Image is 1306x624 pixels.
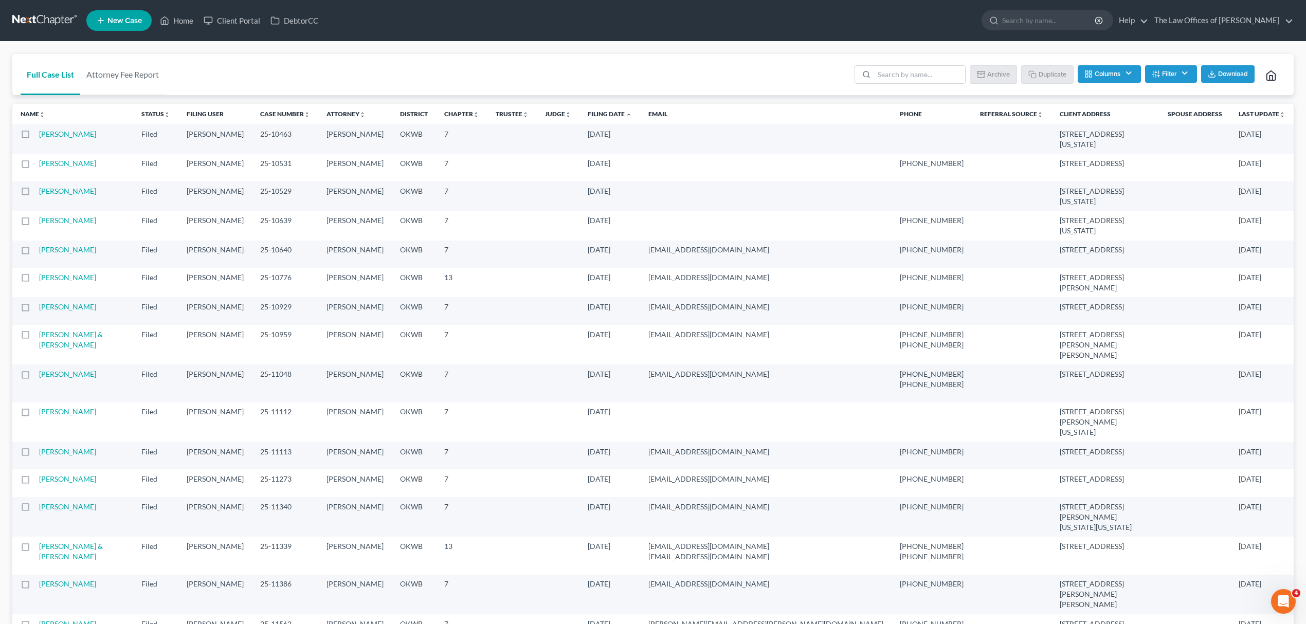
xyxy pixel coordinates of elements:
[178,402,252,442] td: [PERSON_NAME]
[1051,497,1159,537] td: [STREET_ADDRESS][PERSON_NAME][US_STATE][US_STATE]
[579,211,640,240] td: [DATE]
[648,447,883,457] pre: [EMAIL_ADDRESS][DOMAIN_NAME]
[39,447,96,456] a: [PERSON_NAME]
[133,469,178,497] td: Filed
[1292,589,1300,597] span: 4
[900,447,964,457] pre: [PHONE_NUMBER]
[392,575,436,614] td: OKWB
[579,442,640,469] td: [DATE]
[392,469,436,497] td: OKWB
[252,181,318,211] td: 25-10529
[39,130,96,138] a: [PERSON_NAME]
[252,297,318,324] td: 25-10929
[648,302,883,312] pre: [EMAIL_ADDRESS][DOMAIN_NAME]
[1145,65,1197,83] button: Filter
[1159,104,1230,124] th: Spouse Address
[39,112,45,118] i: unfold_more
[318,241,392,268] td: [PERSON_NAME]
[1230,469,1294,497] td: [DATE]
[579,241,640,268] td: [DATE]
[1051,364,1159,402] td: [STREET_ADDRESS]
[318,124,392,154] td: [PERSON_NAME]
[133,154,178,181] td: Filed
[1149,11,1293,30] a: The Law Offices of [PERSON_NAME]
[39,273,96,282] a: [PERSON_NAME]
[1230,124,1294,154] td: [DATE]
[1051,469,1159,497] td: [STREET_ADDRESS]
[579,575,640,614] td: [DATE]
[648,272,883,283] pre: [EMAIL_ADDRESS][DOMAIN_NAME]
[522,112,529,118] i: unfold_more
[252,497,318,537] td: 25-11340
[579,497,640,537] td: [DATE]
[318,537,392,574] td: [PERSON_NAME]
[648,329,883,340] pre: [EMAIL_ADDRESS][DOMAIN_NAME]
[545,110,571,118] a: Judgeunfold_more
[579,154,640,181] td: [DATE]
[579,364,640,402] td: [DATE]
[473,112,479,118] i: unfold_more
[1239,110,1285,118] a: Last Updateunfold_more
[39,407,96,416] a: [PERSON_NAME]
[1201,65,1255,83] button: Download
[392,537,436,574] td: OKWB
[252,364,318,402] td: 25-11048
[178,442,252,469] td: [PERSON_NAME]
[874,66,965,83] input: Search by name...
[178,181,252,211] td: [PERSON_NAME]
[579,537,640,574] td: [DATE]
[178,124,252,154] td: [PERSON_NAME]
[900,474,964,484] pre: [PHONE_NUMBER]
[318,364,392,402] td: [PERSON_NAME]
[436,497,487,537] td: 7
[39,302,96,311] a: [PERSON_NAME]
[392,325,436,364] td: OKWB
[436,537,487,574] td: 13
[318,211,392,240] td: [PERSON_NAME]
[392,241,436,268] td: OKWB
[1002,11,1096,30] input: Search by name...
[900,302,964,312] pre: [PHONE_NUMBER]
[648,579,883,589] pre: [EMAIL_ADDRESS][DOMAIN_NAME]
[900,215,964,226] pre: [PHONE_NUMBER]
[178,497,252,537] td: [PERSON_NAME]
[39,216,96,225] a: [PERSON_NAME]
[648,369,883,379] pre: [EMAIL_ADDRESS][DOMAIN_NAME]
[392,181,436,211] td: OKWB
[1271,589,1296,614] iframe: Intercom live chat
[252,211,318,240] td: 25-10639
[1051,124,1159,154] td: [STREET_ADDRESS][US_STATE]
[178,537,252,574] td: [PERSON_NAME]
[252,325,318,364] td: 25-10959
[39,370,96,378] a: [PERSON_NAME]
[1230,364,1294,402] td: [DATE]
[155,11,198,30] a: Home
[318,181,392,211] td: [PERSON_NAME]
[1230,297,1294,324] td: [DATE]
[1051,402,1159,442] td: [STREET_ADDRESS][PERSON_NAME][US_STATE]
[900,541,964,562] pre: [PHONE_NUMBER] [PHONE_NUMBER]
[392,364,436,402] td: OKWB
[178,575,252,614] td: [PERSON_NAME]
[1230,575,1294,614] td: [DATE]
[1051,297,1159,324] td: [STREET_ADDRESS]
[392,497,436,537] td: OKWB
[39,502,96,511] a: [PERSON_NAME]
[252,537,318,574] td: 25-11339
[436,297,487,324] td: 7
[579,124,640,154] td: [DATE]
[1230,181,1294,211] td: [DATE]
[579,297,640,324] td: [DATE]
[318,497,392,537] td: [PERSON_NAME]
[318,442,392,469] td: [PERSON_NAME]
[252,442,318,469] td: 25-11113
[1037,112,1043,118] i: unfold_more
[318,325,392,364] td: [PERSON_NAME]
[178,104,252,124] th: Filing User
[1078,65,1140,83] button: Columns
[980,110,1043,118] a: Referral Sourceunfold_more
[579,268,640,297] td: [DATE]
[252,469,318,497] td: 25-11273
[304,112,310,118] i: unfold_more
[436,469,487,497] td: 7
